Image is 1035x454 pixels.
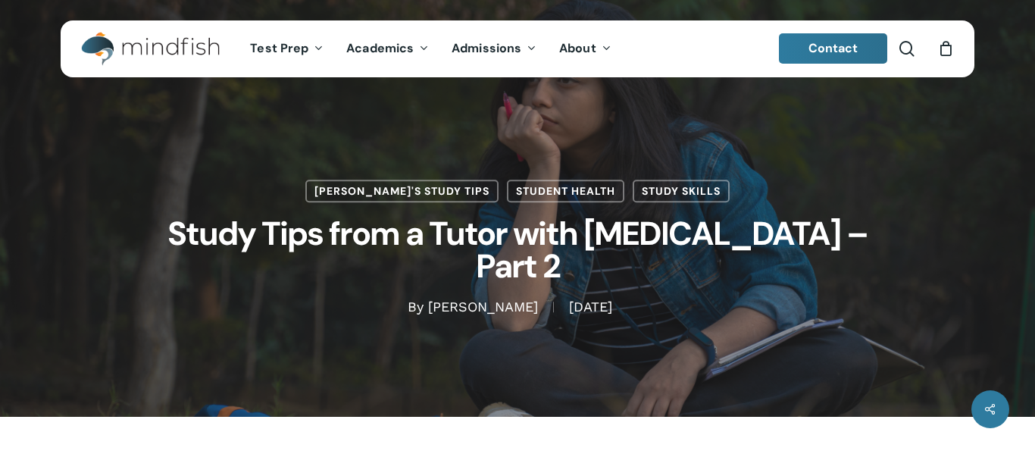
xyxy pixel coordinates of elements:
[239,20,622,77] nav: Main Menu
[452,40,521,56] span: Admissions
[250,40,308,56] span: Test Prep
[335,42,440,55] a: Academics
[428,299,538,315] a: [PERSON_NAME]
[408,302,424,313] span: By
[553,302,627,313] span: [DATE]
[61,20,974,77] header: Main Menu
[507,180,624,202] a: Student Health
[239,42,335,55] a: Test Prep
[559,40,596,56] span: About
[808,40,858,56] span: Contact
[346,40,414,56] span: Academics
[633,180,730,202] a: Study Skills
[440,42,548,55] a: Admissions
[779,33,888,64] a: Contact
[305,180,499,202] a: [PERSON_NAME]'s Study Tips
[548,42,623,55] a: About
[139,202,896,298] h1: Study Tips from a Tutor with [MEDICAL_DATA] – Part 2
